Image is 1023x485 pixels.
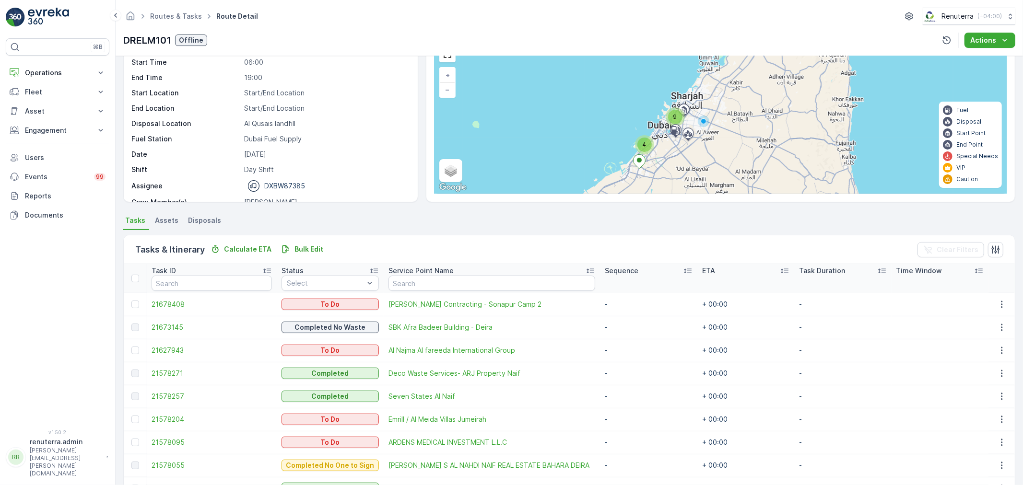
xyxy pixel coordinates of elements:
[131,58,240,67] p: Start Time
[131,416,139,423] div: Toggle Row Selected
[152,461,272,470] a: 21578055
[697,339,795,362] td: + 00:00
[131,300,139,308] div: Toggle Row Selected
[964,33,1015,48] button: Actions
[697,431,795,454] td: + 00:00
[600,339,697,362] td: -
[214,12,260,21] span: Route Detail
[152,300,272,309] a: 21678408
[956,118,981,126] p: Disposal
[320,415,340,424] p: To Do
[131,181,163,191] p: Assignee
[794,339,892,362] td: -
[388,461,596,470] a: SALEH AHMED S AL NAHDI NAIF REAL ESTATE BAHARA DEIRA
[600,316,697,339] td: -
[445,85,450,93] span: −
[30,447,102,477] p: [PERSON_NAME][EMAIL_ADDRESS][PERSON_NAME][DOMAIN_NAME]
[635,135,654,154] div: 4
[6,63,109,82] button: Operations
[697,454,795,477] td: + 00:00
[8,450,24,465] div: RR
[388,461,596,470] span: [PERSON_NAME] S AL NAHDI NAIF REAL ESTATE BAHARA DEIRA
[131,165,240,174] p: Shift
[131,393,139,400] div: Toggle Row Selected
[6,121,109,140] button: Engagement
[6,102,109,121] button: Asset
[152,369,272,378] a: 21578271
[286,461,374,470] p: Completed No One to Sign
[96,173,104,181] p: 99
[440,82,455,97] a: Zoom Out
[294,244,323,254] p: Bulk Edit
[605,266,638,276] p: Sequence
[207,243,275,255] button: Calculate ETA
[244,150,408,159] p: [DATE]
[388,369,596,378] span: Deco Waste Services- ARJ Property Naif
[244,197,408,207] p: [PERSON_NAME]
[643,141,647,148] span: 4
[600,385,697,408] td: -
[244,73,408,82] p: 19:00
[131,88,240,98] p: Start Location
[244,58,408,67] p: 06:00
[388,438,596,447] span: ARDENS MEDICAL INVESTMENT L.L.C
[956,141,983,149] p: End Point
[388,300,596,309] a: Wade Adams Contracting - Sonapur Camp 2
[282,460,379,471] button: Completed No One to Sign
[956,175,978,183] p: Caution
[131,119,240,128] p: Disposal Location
[175,35,207,46] button: Offline
[123,33,171,47] p: DRELM101
[244,104,408,113] p: Start/End Location
[956,129,986,137] p: Start Point
[25,191,106,201] p: Reports
[131,346,139,354] div: Toggle Row Selected
[152,438,272,447] span: 21578095
[440,160,461,181] a: Layers
[150,12,202,20] a: Routes & Tasks
[25,172,88,182] p: Events
[794,408,892,431] td: -
[923,11,938,22] img: Screenshot_2024-07-26_at_13.33.01.png
[125,216,145,225] span: Tasks
[600,431,697,454] td: -
[446,71,450,79] span: +
[6,167,109,186] a: Events99
[320,300,340,309] p: To Do
[600,293,697,316] td: -
[956,164,965,172] p: VIP
[697,293,795,316] td: + 00:00
[282,322,379,333] button: Completed No Waste
[152,346,272,355] span: 21627943
[440,68,455,82] a: Zoom In
[697,408,795,431] td: + 00:00
[794,316,892,339] td: -
[294,323,365,332] p: Completed No Waste
[697,316,795,339] td: + 00:00
[282,368,379,379] button: Completed
[600,454,697,477] td: -
[244,134,408,144] p: Dubai Fuel Supply
[131,150,240,159] p: Date
[437,181,469,194] img: Google
[600,362,697,385] td: -
[6,186,109,206] a: Reports
[30,437,102,447] p: renuterra.admin
[131,439,139,446] div: Toggle Row Selected
[794,362,892,385] td: -
[152,323,272,332] span: 21673145
[697,362,795,385] td: + 00:00
[152,392,272,401] a: 21578257
[131,73,240,82] p: End Time
[388,415,596,424] a: Emrill / Al Meida Villas Jumeirah
[152,266,176,276] p: Task ID
[282,266,304,276] p: Status
[702,266,715,276] p: ETA
[794,431,892,454] td: -
[941,12,974,21] p: Renuterra
[25,210,106,220] p: Documents
[600,408,697,431] td: -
